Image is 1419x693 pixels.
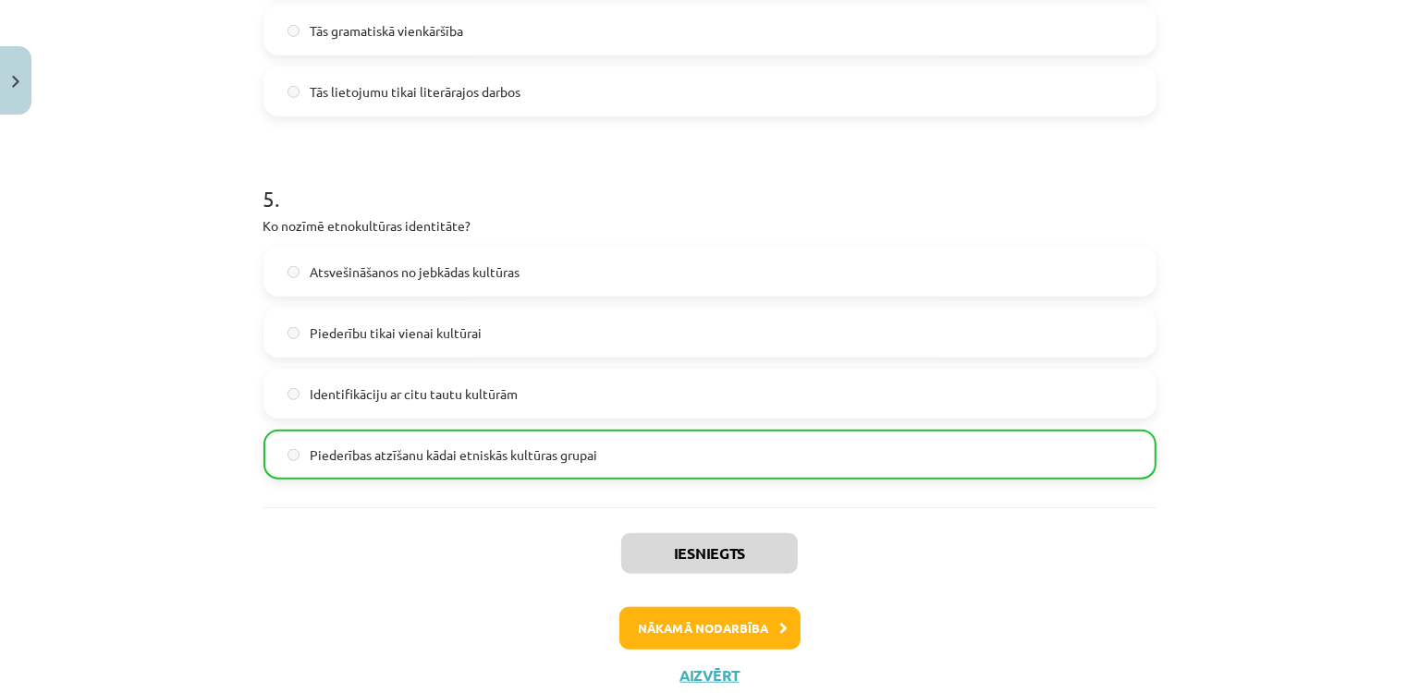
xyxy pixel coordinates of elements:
button: Nākamā nodarbība [619,607,801,650]
input: Identifikāciju ar citu tautu kultūrām [287,388,300,400]
span: Tās gramatiskā vienkāršība [311,21,464,41]
span: Tās lietojumu tikai literārajos darbos [311,82,521,102]
button: Aizvērt [675,666,745,685]
input: Tās gramatiskā vienkāršība [287,25,300,37]
h1: 5 . [263,153,1156,211]
span: Identifikāciju ar citu tautu kultūrām [311,384,519,404]
input: Piederības atzīšanu kādai etniskās kultūras grupai [287,449,300,461]
span: Atsvešināšanos no jebkādas kultūras [311,262,520,282]
button: Iesniegts [621,533,798,574]
span: Piederības atzīšanu kādai etniskās kultūras grupai [311,445,598,465]
input: Atsvešināšanos no jebkādas kultūras [287,266,300,278]
input: Tās lietojumu tikai literārajos darbos [287,86,300,98]
img: icon-close-lesson-0947bae3869378f0d4975bcd49f059093ad1ed9edebbc8119c70593378902aed.svg [12,76,19,88]
span: Piederību tikai vienai kultūrai [311,323,483,343]
input: Piederību tikai vienai kultūrai [287,327,300,339]
p: Ko nozīmē etnokultūras identitāte? [263,216,1156,236]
